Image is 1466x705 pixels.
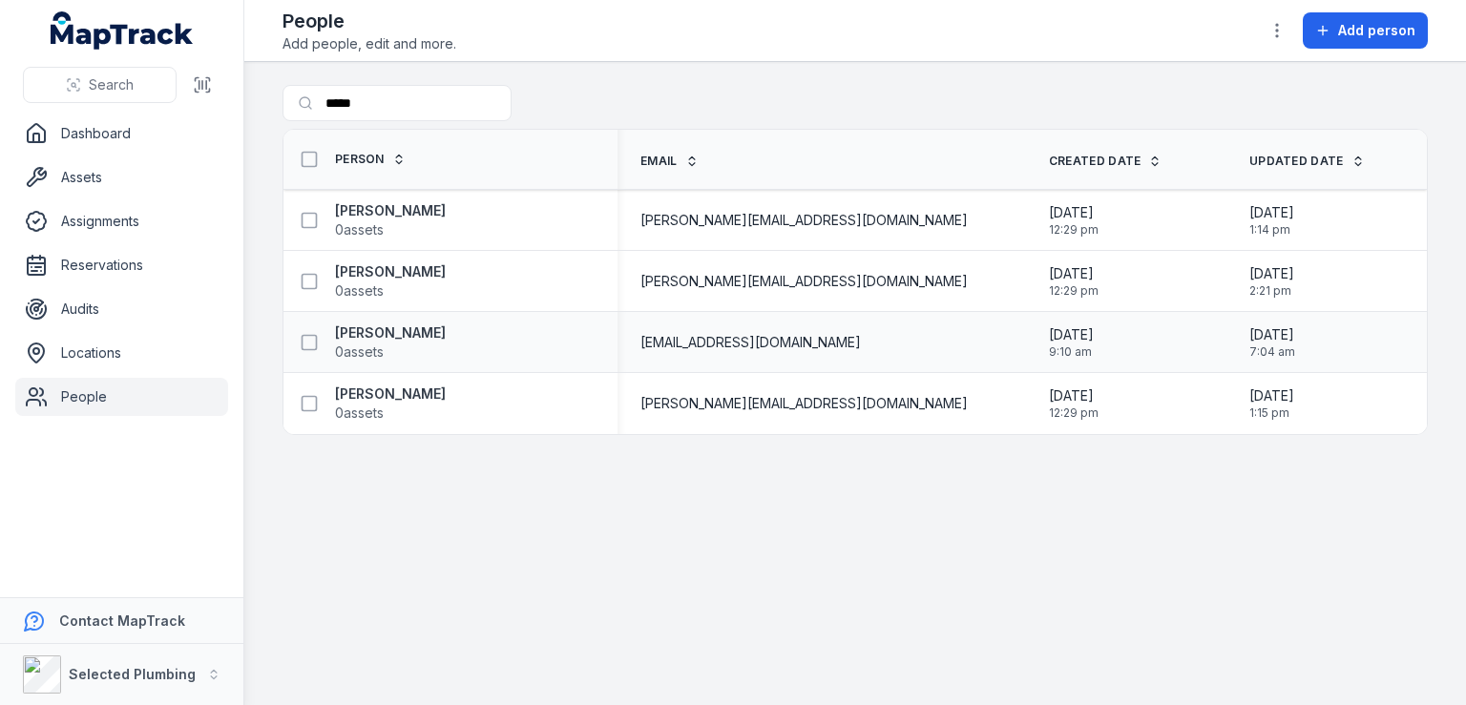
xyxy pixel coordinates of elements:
[1249,386,1294,421] time: 8/18/2025, 1:15:48 PM
[1049,325,1094,344] span: [DATE]
[15,246,228,284] a: Reservations
[1049,344,1094,360] span: 9:10 am
[335,201,446,239] a: [PERSON_NAME]0assets
[1049,264,1099,299] time: 1/14/2025, 12:29:42 PM
[1049,203,1099,222] span: [DATE]
[1249,405,1294,421] span: 1:15 pm
[1249,264,1294,283] span: [DATE]
[1049,154,1162,169] a: Created Date
[335,384,446,404] strong: [PERSON_NAME]
[640,333,861,352] span: [EMAIL_ADDRESS][DOMAIN_NAME]
[1049,283,1099,299] span: 12:29 pm
[283,8,456,34] h2: People
[640,211,968,230] span: [PERSON_NAME][EMAIL_ADDRESS][DOMAIN_NAME]
[15,378,228,416] a: People
[640,272,968,291] span: [PERSON_NAME][EMAIL_ADDRESS][DOMAIN_NAME]
[69,666,196,682] strong: Selected Plumbing
[1049,386,1099,421] time: 1/14/2025, 12:29:42 PM
[15,290,228,328] a: Audits
[335,152,406,167] a: Person
[335,404,384,423] span: 0 assets
[1249,154,1365,169] a: Updated Date
[1249,203,1294,238] time: 8/18/2025, 1:14:29 PM
[335,201,446,220] strong: [PERSON_NAME]
[335,262,446,281] strong: [PERSON_NAME]
[1049,386,1099,405] span: [DATE]
[1249,154,1344,169] span: Updated Date
[640,154,699,169] a: Email
[1249,203,1294,222] span: [DATE]
[1049,154,1141,169] span: Created Date
[335,384,446,423] a: [PERSON_NAME]0assets
[15,158,228,197] a: Assets
[1249,325,1295,360] time: 8/15/2025, 7:04:12 AM
[335,281,384,301] span: 0 assets
[1049,203,1099,238] time: 1/14/2025, 12:29:42 PM
[1249,325,1295,344] span: [DATE]
[1249,264,1294,299] time: 9/1/2025, 2:21:07 PM
[51,11,194,50] a: MapTrack
[335,152,385,167] span: Person
[1049,405,1099,421] span: 12:29 pm
[640,154,678,169] span: Email
[1249,283,1294,299] span: 2:21 pm
[1338,21,1415,40] span: Add person
[1049,222,1099,238] span: 12:29 pm
[1303,12,1428,49] button: Add person
[15,334,228,372] a: Locations
[1049,264,1099,283] span: [DATE]
[15,202,228,240] a: Assignments
[1249,222,1294,238] span: 1:14 pm
[335,220,384,239] span: 0 assets
[1249,386,1294,405] span: [DATE]
[89,75,134,94] span: Search
[15,114,228,153] a: Dashboard
[283,34,456,53] span: Add people, edit and more.
[640,394,968,413] span: [PERSON_NAME][EMAIL_ADDRESS][DOMAIN_NAME]
[59,612,185,629] strong: Contact MapTrack
[23,67,177,103] button: Search
[335,262,446,301] a: [PERSON_NAME]0assets
[335,323,446,362] a: [PERSON_NAME]0assets
[1049,325,1094,360] time: 7/29/2025, 9:10:50 AM
[335,323,446,342] strong: [PERSON_NAME]
[1249,344,1295,360] span: 7:04 am
[335,342,384,362] span: 0 assets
